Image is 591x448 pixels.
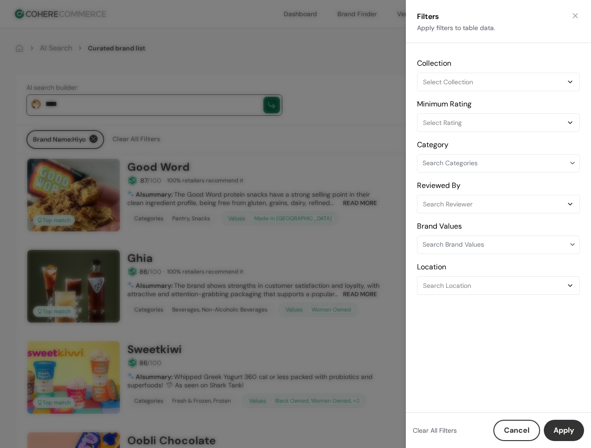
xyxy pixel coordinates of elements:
div: Apply filters to table data. [417,22,495,33]
label: Minimum Rating [417,99,472,109]
label: Reviewed By [417,180,460,190]
label: Category [417,140,448,149]
label: Collection [417,58,451,68]
div: Filters [417,11,495,22]
button: Apply [544,420,584,441]
button: Cancel [493,420,540,441]
label: Location [417,262,446,272]
span: Search Brand Values [423,240,569,249]
span: Search Categories [423,158,569,168]
div: Clear All Filters [413,426,457,436]
label: Brand Values [417,221,462,231]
